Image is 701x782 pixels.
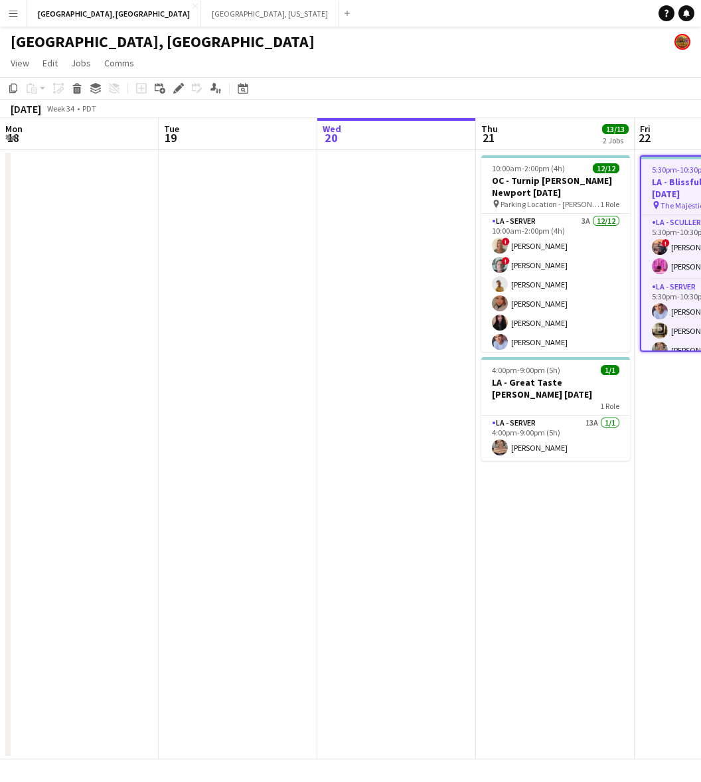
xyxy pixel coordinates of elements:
h3: LA - Great Taste [PERSON_NAME] [DATE] [481,376,630,400]
span: 10:00am-2:00pm (4h) [492,163,565,173]
app-user-avatar: Rollin Hero [674,34,690,50]
span: ! [662,239,670,247]
button: [GEOGRAPHIC_DATA], [GEOGRAPHIC_DATA] [27,1,201,27]
span: 22 [638,130,651,145]
span: 19 [162,130,179,145]
span: ! [502,238,510,246]
span: ! [502,257,510,265]
div: [DATE] [11,102,41,116]
span: Fri [640,123,651,135]
span: 21 [479,130,498,145]
a: View [5,54,35,72]
span: 20 [321,130,341,145]
span: 13/13 [602,124,629,134]
h1: [GEOGRAPHIC_DATA], [GEOGRAPHIC_DATA] [11,32,315,52]
a: Edit [37,54,63,72]
a: Comms [99,54,139,72]
app-card-role: LA - Server3A12/1210:00am-2:00pm (4h)![PERSON_NAME]![PERSON_NAME][PERSON_NAME][PERSON_NAME][PERSO... [481,214,630,471]
span: View [11,57,29,69]
a: Jobs [66,54,96,72]
h3: OC - Turnip [PERSON_NAME] Newport [DATE] [481,175,630,198]
div: PDT [82,104,96,114]
span: Comms [104,57,134,69]
span: 1 Role [600,401,619,411]
span: 1/1 [601,365,619,375]
app-job-card: 4:00pm-9:00pm (5h)1/1LA - Great Taste [PERSON_NAME] [DATE]1 RoleLA - Server13A1/14:00pm-9:00pm (5... [481,357,630,461]
span: 1 Role [600,199,619,209]
app-job-card: 10:00am-2:00pm (4h)12/12OC - Turnip [PERSON_NAME] Newport [DATE] Parking Location - [PERSON_NAME]... [481,155,630,352]
button: [GEOGRAPHIC_DATA], [US_STATE] [201,1,339,27]
span: 12/12 [593,163,619,173]
span: Mon [5,123,23,135]
span: Thu [481,123,498,135]
span: Tue [164,123,179,135]
span: Edit [42,57,58,69]
span: 18 [3,130,23,145]
span: Jobs [71,57,91,69]
span: Week 34 [44,104,77,114]
span: 4:00pm-9:00pm (5h) [492,365,560,375]
div: 2 Jobs [603,135,628,145]
span: Parking Location - [PERSON_NAME][GEOGRAPHIC_DATA] [501,199,600,209]
span: Wed [323,123,341,135]
app-card-role: LA - Server13A1/14:00pm-9:00pm (5h)[PERSON_NAME] [481,416,630,461]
